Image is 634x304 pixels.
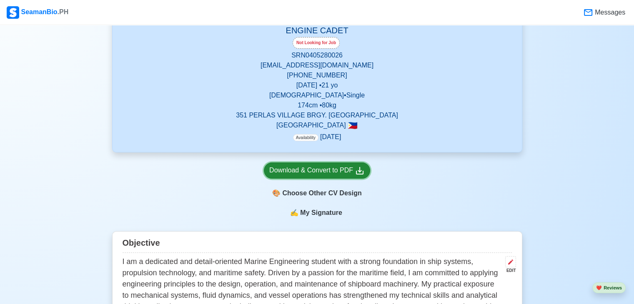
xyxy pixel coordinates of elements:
[596,285,602,290] span: heart
[123,60,512,70] p: [EMAIL_ADDRESS][DOMAIN_NAME]
[592,282,626,294] button: heartReviews
[272,188,281,198] span: paint
[7,6,68,19] div: SeamanBio
[264,162,370,179] a: Download & Convert to PDF
[123,120,512,130] p: [GEOGRAPHIC_DATA]
[293,132,341,142] p: [DATE]
[7,6,19,19] img: Logo
[293,134,318,141] span: Availability
[123,70,512,80] p: [PHONE_NUMBER]
[593,7,625,17] span: Messages
[123,100,512,110] p: 174 cm • 80 kg
[123,110,512,120] p: 351 PERLAS VILLAGE BRGY. [GEOGRAPHIC_DATA]
[290,208,298,218] span: sign
[348,122,358,130] span: 🇵🇭
[264,185,370,201] div: Choose Other CV Design
[123,50,512,60] p: SRN 0405280026
[293,37,340,49] div: Not Looking for Job
[502,267,516,274] div: EDIT
[123,25,512,37] h5: ENGINE CADET
[123,90,512,100] p: [DEMOGRAPHIC_DATA] • Single
[58,8,69,15] span: .PH
[123,80,512,90] p: [DATE] • 21 yo
[123,235,512,253] div: Objective
[298,208,343,218] span: My Signature
[269,165,365,176] div: Download & Convert to PDF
